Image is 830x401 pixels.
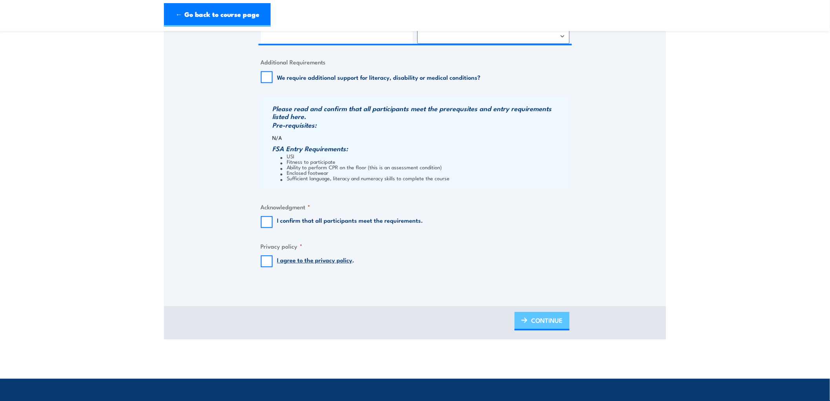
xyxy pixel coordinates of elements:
legend: Additional Requirements [261,57,326,66]
a: CONTINUE [515,312,570,330]
legend: Privacy policy [261,242,303,251]
a: ← Go back to course page [164,3,271,27]
label: . [277,255,355,267]
p: N/A [273,135,568,141]
h3: Pre-requisites: [273,121,568,129]
h3: Please read and confirm that all participants meet the prerequsites and entry requirements listed... [273,104,568,120]
h3: FSA Entry Requirements: [273,145,568,152]
legend: Acknowledgment [261,202,311,211]
li: Enclosed footwear [280,170,568,175]
a: I agree to the privacy policy [277,255,353,264]
label: I confirm that all participants meet the requirements. [277,216,423,228]
li: USI [280,153,568,159]
li: Fitness to participate [280,159,568,164]
span: CONTINUE [531,310,563,331]
li: Sufficient language, literacy and numeracy skills to complete the course [280,175,568,181]
li: Ability to perform CPR on the floor (this is an assessment condition) [280,164,568,170]
label: We require additional support for literacy, disability or medical conditions? [277,73,481,81]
